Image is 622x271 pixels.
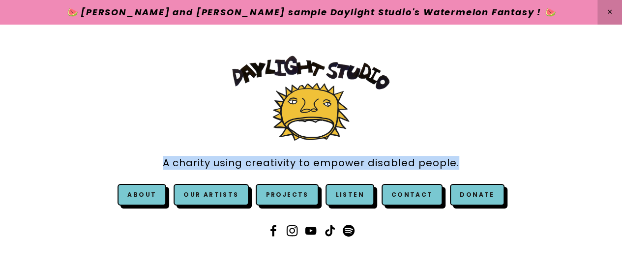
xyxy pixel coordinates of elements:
[256,184,318,206] a: Projects
[335,190,364,199] a: Listen
[232,56,389,141] img: Daylight Studio
[450,184,504,206] a: Donate
[163,152,459,174] a: A charity using creativity to empower disabled people.
[174,184,248,206] a: Our Artists
[382,184,443,206] a: Contact
[127,190,156,199] a: About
